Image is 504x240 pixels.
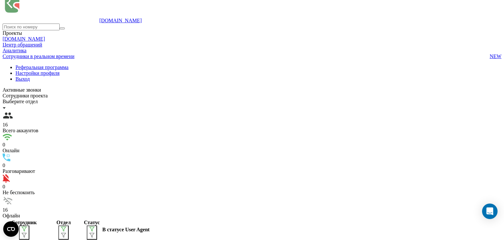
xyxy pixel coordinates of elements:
[102,227,124,233] div: В статусе
[3,190,501,195] div: Не беспокоить
[3,213,501,219] div: Офлайн
[99,18,142,23] a: [DOMAIN_NAME]
[3,128,501,134] div: Всего аккаунтов
[3,99,501,105] div: Выберите отдел
[15,76,30,82] a: Выход
[3,48,26,53] a: Аналитика
[3,207,501,213] div: 16
[3,93,501,99] div: Сотрудники проекта
[4,220,44,225] div: Сотрудник
[3,54,501,59] a: Сотрудники в реальном времениNEW
[490,54,501,59] span: NEW
[482,204,498,219] div: Open Intercom Messenger
[125,227,150,233] div: User Agent
[3,221,19,237] button: Open CMP widget
[3,168,501,174] div: Разговаривают
[3,36,45,42] a: [DOMAIN_NAME]
[15,65,68,70] a: Реферальная программа
[3,122,501,128] div: 16
[3,24,60,30] input: Поиск по номеру
[3,163,501,168] div: 0
[3,142,501,148] div: 0
[3,184,501,190] div: 0
[3,87,501,93] div: Активные звонки
[15,70,60,76] a: Настройки профиля
[3,54,74,59] span: Сотрудники в реальном времени
[3,148,501,154] div: Онлайн
[3,30,501,36] div: Проекты
[3,42,42,47] a: Центр обращений
[46,220,81,225] div: Отдел
[83,220,101,225] div: Статус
